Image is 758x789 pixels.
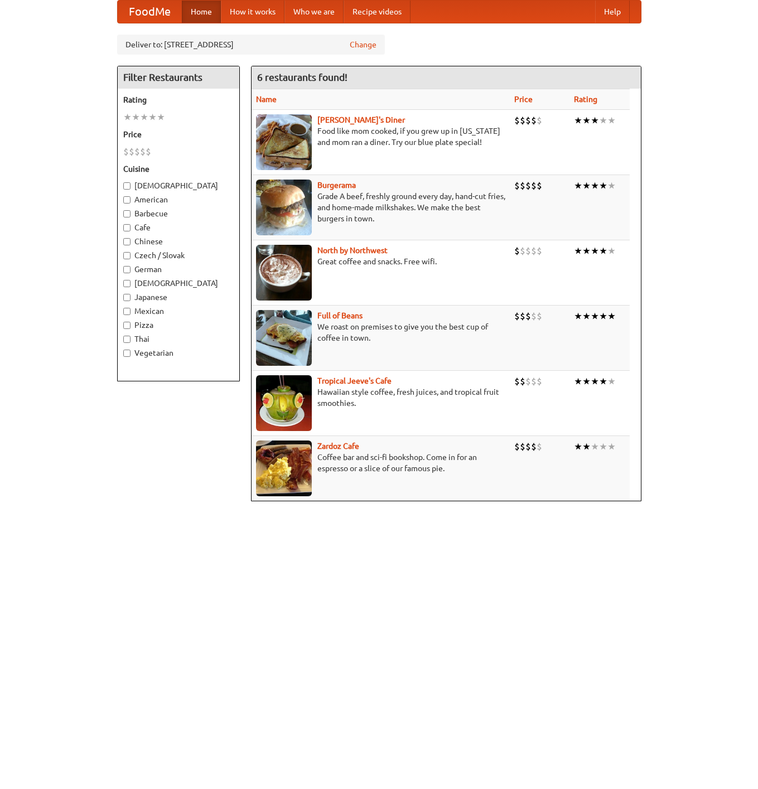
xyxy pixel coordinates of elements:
[582,114,591,127] li: ★
[123,306,234,317] label: Mexican
[599,310,607,322] li: ★
[256,452,505,474] p: Coffee bar and sci-fi bookshop. Come in for an espresso or a slice of our famous pie.
[520,375,525,388] li: $
[123,336,131,343] input: Thai
[118,66,239,89] h4: Filter Restaurants
[256,114,312,170] img: sallys.jpg
[582,375,591,388] li: ★
[607,114,616,127] li: ★
[520,310,525,322] li: $
[317,311,363,320] b: Full of Beans
[582,441,591,453] li: ★
[256,386,505,409] p: Hawaiian style coffee, fresh juices, and tropical fruit smoothies.
[123,129,234,140] h5: Price
[123,210,131,217] input: Barbecue
[256,310,312,366] img: beans.jpg
[520,180,525,192] li: $
[537,310,542,322] li: $
[574,245,582,257] li: ★
[582,180,591,192] li: ★
[123,308,131,315] input: Mexican
[525,441,531,453] li: $
[525,245,531,257] li: $
[607,180,616,192] li: ★
[599,441,607,453] li: ★
[123,163,234,175] h5: Cuisine
[591,441,599,453] li: ★
[123,236,234,247] label: Chinese
[123,280,131,287] input: [DEMOGRAPHIC_DATA]
[595,1,630,23] a: Help
[123,182,131,190] input: [DEMOGRAPHIC_DATA]
[123,196,131,204] input: American
[123,111,132,123] li: ★
[599,114,607,127] li: ★
[574,180,582,192] li: ★
[537,114,542,127] li: $
[132,111,140,123] li: ★
[514,114,520,127] li: $
[118,1,182,23] a: FoodMe
[514,310,520,322] li: $
[317,376,392,385] a: Tropical Jeeve's Cafe
[140,146,146,158] li: $
[531,245,537,257] li: $
[574,375,582,388] li: ★
[607,310,616,322] li: ★
[317,246,388,255] a: North by Northwest
[591,310,599,322] li: ★
[591,375,599,388] li: ★
[256,321,505,343] p: We roast on premises to give you the best cup of coffee in town.
[525,180,531,192] li: $
[525,114,531,127] li: $
[256,441,312,496] img: zardoz.jpg
[531,114,537,127] li: $
[256,191,505,224] p: Grade A beef, freshly ground every day, hand-cut fries, and home-made milkshakes. We make the bes...
[123,94,234,105] h5: Rating
[574,95,597,104] a: Rating
[344,1,411,23] a: Recipe videos
[599,375,607,388] li: ★
[514,441,520,453] li: $
[123,194,234,205] label: American
[520,245,525,257] li: $
[123,146,129,158] li: $
[531,310,537,322] li: $
[134,146,140,158] li: $
[574,114,582,127] li: ★
[350,39,376,50] a: Change
[123,250,234,261] label: Czech / Slovak
[123,266,131,273] input: German
[591,114,599,127] li: ★
[256,245,312,301] img: north.jpg
[591,180,599,192] li: ★
[582,310,591,322] li: ★
[520,441,525,453] li: $
[256,180,312,235] img: burgerama.jpg
[256,375,312,431] img: jeeves.jpg
[607,441,616,453] li: ★
[317,442,359,451] a: Zardoz Cafe
[514,95,533,104] a: Price
[317,115,405,124] a: [PERSON_NAME]'s Diner
[123,350,131,357] input: Vegetarian
[123,222,234,233] label: Cafe
[514,375,520,388] li: $
[146,146,151,158] li: $
[525,310,531,322] li: $
[123,208,234,219] label: Barbecue
[537,441,542,453] li: $
[256,256,505,267] p: Great coffee and snacks. Free wifi.
[256,95,277,104] a: Name
[123,278,234,289] label: [DEMOGRAPHIC_DATA]
[591,245,599,257] li: ★
[531,180,537,192] li: $
[514,245,520,257] li: $
[599,245,607,257] li: ★
[140,111,148,123] li: ★
[607,375,616,388] li: ★
[148,111,157,123] li: ★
